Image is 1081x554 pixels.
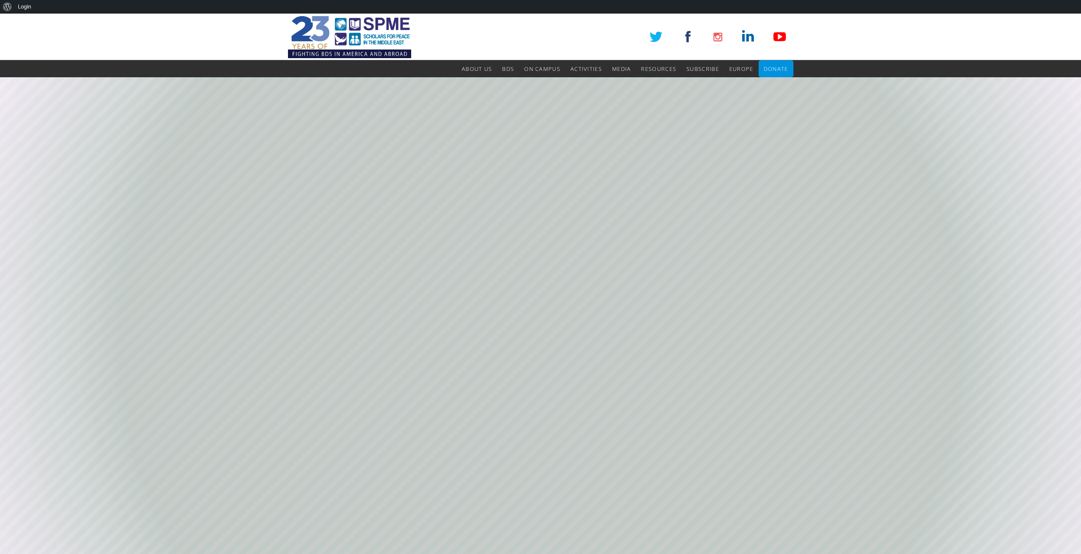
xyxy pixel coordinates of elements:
[612,65,631,73] span: Media
[502,60,514,77] a: BDS
[686,65,719,73] span: Subscribe
[729,65,754,73] span: Europe
[729,60,754,77] a: Europe
[612,60,631,77] a: Media
[462,60,492,77] a: About Us
[641,65,676,73] span: Resources
[288,14,411,60] img: SPME
[462,65,492,73] span: About Us
[570,65,602,73] span: Activities
[764,60,788,77] a: Donate
[641,60,676,77] a: Resources
[524,60,560,77] a: On Campus
[570,60,602,77] a: Activities
[615,379,674,400] a: Join Us
[502,65,514,73] span: BDS
[686,60,719,77] a: Subscribe
[524,65,560,73] span: On Campus
[764,65,788,73] span: Donate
